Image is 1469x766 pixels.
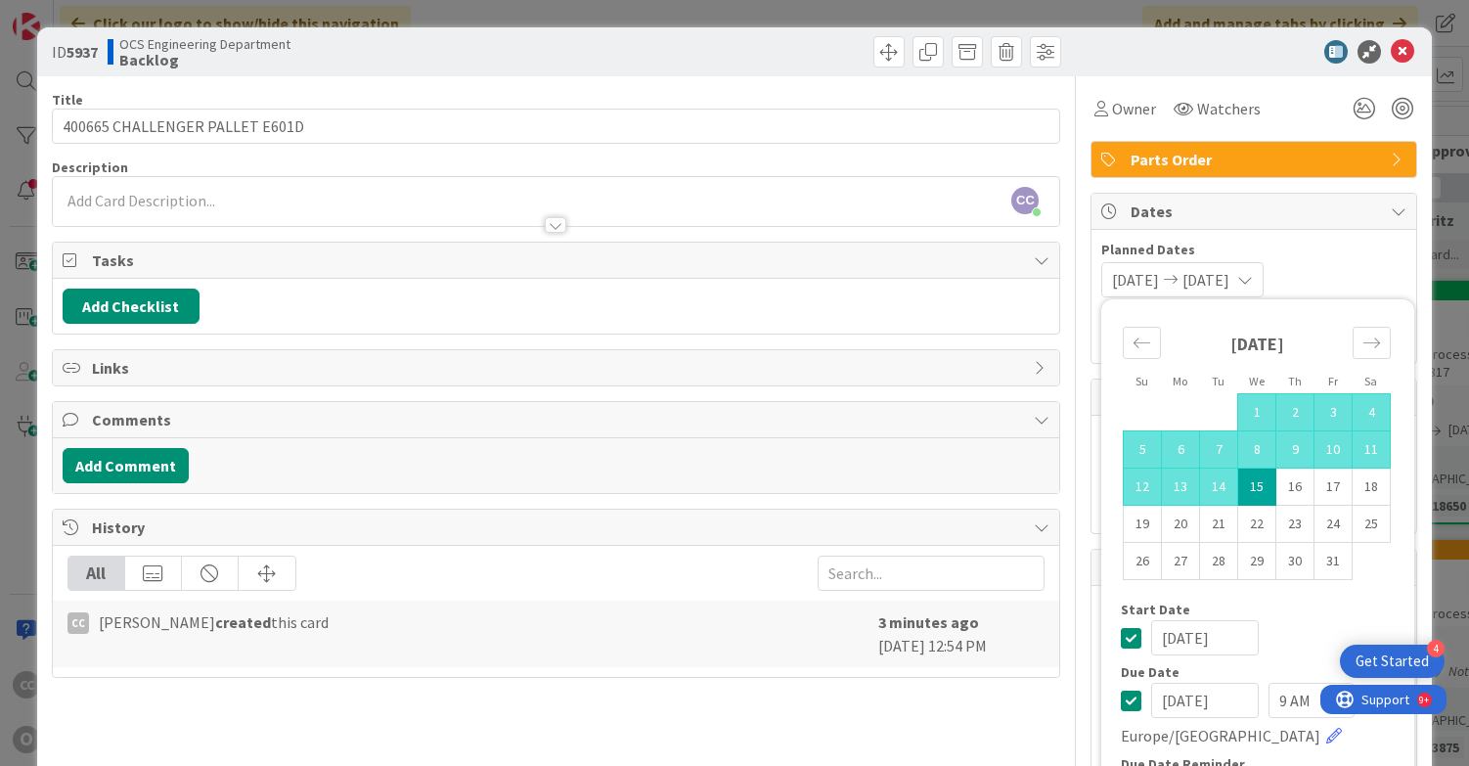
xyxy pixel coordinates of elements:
span: Watchers [1197,97,1261,120]
b: Backlog [119,52,290,68]
td: Choose Friday, 10/31/2025 12:00 PM as your check-in date. It’s available. [1314,543,1353,580]
td: Choose Monday, 10/20/2025 12:00 PM as your check-in date. It’s available. [1162,506,1200,543]
div: Move forward to switch to the next month. [1353,327,1391,359]
span: ID [52,40,98,64]
span: Dates [1131,200,1381,223]
div: 4 [1427,640,1445,657]
b: 5937 [67,42,98,62]
td: Selected. Sunday, 10/05/2025 12:00 PM [1124,431,1162,469]
span: Start Date [1121,603,1190,616]
td: Selected. Wednesday, 10/08/2025 12:00 PM [1238,431,1276,469]
small: We [1249,374,1265,388]
span: Due Date [1121,665,1180,679]
td: Choose Thursday, 10/30/2025 12:00 PM as your check-in date. It’s available. [1276,543,1314,580]
small: Th [1288,374,1302,388]
button: Add Comment [63,448,189,483]
b: 3 minutes ago [878,612,979,632]
span: [DATE] [1112,268,1159,292]
td: Choose Thursday, 10/23/2025 12:00 PM as your check-in date. It’s available. [1276,506,1314,543]
span: Support [41,3,89,26]
td: Selected. Friday, 10/03/2025 12:00 PM [1314,394,1353,431]
small: Mo [1173,374,1187,388]
td: Choose Saturday, 10/18/2025 12:00 PM as your check-in date. It’s available. [1353,469,1391,506]
td: Choose Wednesday, 10/29/2025 12:00 PM as your check-in date. It’s available. [1238,543,1276,580]
span: 9 AM [1279,687,1311,714]
td: Selected. Tuesday, 10/14/2025 12:00 PM [1200,469,1238,506]
td: Choose Thursday, 10/16/2025 12:00 PM as your check-in date. It’s available. [1276,469,1314,506]
td: Selected. Thursday, 10/02/2025 12:00 PM [1276,394,1314,431]
td: Selected. Thursday, 10/09/2025 12:00 PM [1276,431,1314,469]
span: Parts Order [1131,148,1381,171]
td: Choose Friday, 10/17/2025 12:00 PM as your check-in date. It’s available. [1314,469,1353,506]
td: Selected. Monday, 10/06/2025 12:00 PM [1162,431,1200,469]
span: Planned Dates [1101,240,1406,260]
b: created [215,612,271,632]
small: Fr [1328,374,1338,388]
td: Choose Tuesday, 10/21/2025 12:00 PM as your check-in date. It’s available. [1200,506,1238,543]
span: Links [92,356,1025,380]
div: Open Get Started checklist, remaining modules: 4 [1340,645,1445,678]
div: CC [67,612,89,634]
div: 9+ [99,8,109,23]
span: [PERSON_NAME] this card [99,610,329,634]
td: Selected. Tuesday, 10/07/2025 12:00 PM [1200,431,1238,469]
td: Selected. Wednesday, 10/01/2025 12:00 PM [1238,394,1276,431]
small: Tu [1212,374,1224,388]
small: Su [1135,374,1148,388]
td: Choose Friday, 10/24/2025 12:00 PM as your check-in date. It’s available. [1314,506,1353,543]
strong: [DATE] [1230,333,1284,355]
span: [DATE] [1182,268,1229,292]
small: Sa [1364,374,1377,388]
input: MM/DD/YYYY [1151,683,1259,718]
button: Add Checklist [63,289,200,324]
span: History [92,516,1025,539]
div: All [68,557,125,590]
td: Selected. Sunday, 10/12/2025 12:00 PM [1124,469,1162,506]
td: Selected. Monday, 10/13/2025 12:00 PM [1162,469,1200,506]
input: MM/DD/YYYY [1151,620,1259,655]
td: Choose Wednesday, 10/22/2025 12:00 PM as your check-in date. It’s available. [1238,506,1276,543]
td: Choose Tuesday, 10/28/2025 12:00 PM as your check-in date. It’s available. [1200,543,1238,580]
td: Selected. Saturday, 10/04/2025 12:00 PM [1353,394,1391,431]
span: Europe/[GEOGRAPHIC_DATA] [1121,724,1320,747]
div: Move backward to switch to the previous month. [1123,327,1161,359]
span: CC [1011,187,1039,214]
td: Choose Monday, 10/27/2025 12:00 PM as your check-in date. It’s available. [1162,543,1200,580]
td: Choose Sunday, 10/19/2025 12:00 PM as your check-in date. It’s available. [1124,506,1162,543]
div: Get Started [1356,652,1429,671]
td: Selected. Saturday, 10/11/2025 12:00 PM [1353,431,1391,469]
label: Title [52,91,83,109]
span: Comments [92,408,1025,431]
span: Description [52,158,128,176]
input: type card name here... [52,109,1061,144]
span: Tasks [92,248,1025,272]
div: [DATE] 12:54 PM [878,610,1045,657]
td: Selected as end date. Wednesday, 10/15/2025 12:00 PM [1238,469,1276,506]
span: OCS Engineering Department [119,36,290,52]
td: Choose Sunday, 10/26/2025 12:00 PM as your check-in date. It’s available. [1124,543,1162,580]
td: Choose Saturday, 10/25/2025 12:00 PM as your check-in date. It’s available. [1353,506,1391,543]
span: Owner [1112,97,1156,120]
div: Calendar [1101,309,1412,603]
input: Search... [818,556,1045,591]
td: Selected. Friday, 10/10/2025 12:00 PM [1314,431,1353,469]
